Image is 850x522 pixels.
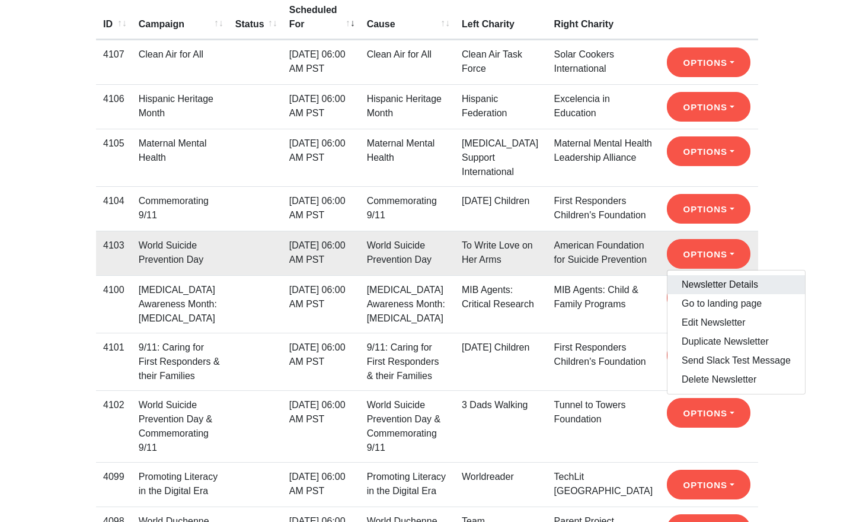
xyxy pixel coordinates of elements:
[282,84,360,129] td: [DATE] 06:00 AM PST
[360,275,455,333] td: [MEDICAL_DATA] Awareness Month: [MEDICAL_DATA]
[554,240,647,265] a: American Foundation for Suicide Prevention
[462,138,538,177] a: [MEDICAL_DATA] Support International
[667,351,805,370] a: Send Slack Test Message
[282,275,360,333] td: [DATE] 06:00 AM PST
[282,231,360,275] td: [DATE] 06:00 AM PST
[462,240,533,265] a: To Write Love on Her Arms
[96,462,132,507] td: 4099
[96,390,132,462] td: 4102
[360,84,455,129] td: Hispanic Heritage Month
[667,398,750,428] button: Options
[462,342,529,352] a: [DATE] Children
[667,270,806,394] div: Options
[667,239,750,269] button: Options
[282,462,360,507] td: [DATE] 06:00 AM PST
[132,186,228,231] td: Commemorating 9/11
[667,92,750,122] button: Options
[282,186,360,231] td: [DATE] 06:00 AM PST
[554,342,646,367] a: First Responders Children's Foundation
[360,390,455,462] td: World Suicide Prevention Day & Commemorating 9/11
[554,400,626,424] a: Tunnel to Towers Foundation
[96,275,132,333] td: 4100
[554,49,614,74] a: Solar Cookers International
[462,196,529,206] a: [DATE] Children
[462,285,534,309] a: MIB Agents: Critical Research
[462,472,514,482] a: Worldreader
[132,129,228,186] td: Maternal Mental Health
[132,40,228,84] td: Clean Air for All
[462,94,507,118] a: Hispanic Federation
[132,231,228,275] td: World Suicide Prevention Day
[360,40,455,84] td: Clean Air for All
[554,285,638,309] a: MIB Agents: Child & Family Programs
[96,40,132,84] td: 4107
[360,186,455,231] td: Commemorating 9/11
[667,275,805,294] a: Newsletter Details
[132,275,228,333] td: [MEDICAL_DATA] Awareness Month: [MEDICAL_DATA]
[667,313,805,332] a: Edit Newsletter
[132,84,228,129] td: Hispanic Heritage Month
[96,129,132,186] td: 4105
[554,94,610,118] a: Excelencia in Education
[96,186,132,231] td: 4104
[282,333,360,390] td: [DATE] 06:00 AM PST
[282,390,360,462] td: [DATE] 06:00 AM PST
[360,129,455,186] td: Maternal Mental Health
[96,231,132,275] td: 4103
[132,333,228,390] td: 9/11: Caring for First Responders & their Families
[282,40,360,84] td: [DATE] 06:00 AM PST
[360,231,455,275] td: World Suicide Prevention Day
[667,470,750,499] button: Options
[282,129,360,186] td: [DATE] 06:00 AM PST
[360,333,455,390] td: 9/11: Caring for First Responders & their Families
[132,390,228,462] td: World Suicide Prevention Day & Commemorating 9/11
[462,49,522,74] a: Clean Air Task Force
[667,294,805,313] a: Go to landing page
[554,138,652,163] a: Maternal Mental Health Leadership Alliance
[132,462,228,507] td: Promoting Literacy in the Digital Era
[462,400,528,410] a: 3 Dads Walking
[667,194,750,224] button: Options
[360,462,455,507] td: Promoting Literacy in the Digital Era
[554,196,646,220] a: First Responders Children's Foundation
[554,472,653,496] a: TechLit [GEOGRAPHIC_DATA]
[667,370,805,389] a: Delete Newsletter
[667,332,805,351] a: Duplicate Newsletter
[667,136,750,166] button: Options
[96,333,132,390] td: 4101
[667,47,750,77] button: Options
[96,84,132,129] td: 4106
